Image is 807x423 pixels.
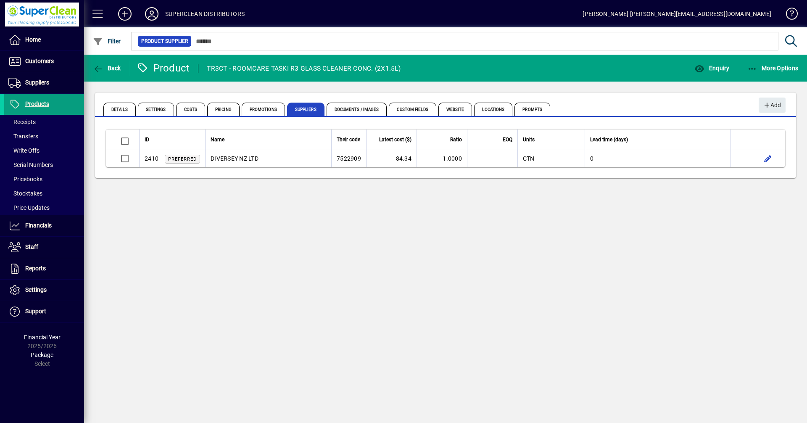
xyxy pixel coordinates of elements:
button: Back [91,61,123,76]
a: Price Updates [4,201,84,215]
span: Settings [138,103,174,116]
td: 1.0000 [417,150,467,167]
span: EOQ [503,135,512,144]
span: Price Updates [8,204,50,211]
span: Support [25,308,46,315]
a: Support [4,301,84,322]
span: Financial Year [24,334,61,341]
span: Write Offs [8,147,40,154]
span: Units [523,135,535,144]
span: Website [438,103,472,116]
span: Receipts [8,119,36,125]
span: Serial Numbers [8,161,53,168]
a: Reports [4,258,84,279]
a: Home [4,29,84,50]
a: Write Offs [4,143,84,158]
div: TR3CT - ROOMCARE TASKI R3 GLASS CLEANER CONC. (2X1.5L) [207,62,401,75]
button: Edit [761,152,775,165]
td: CTN [517,150,585,167]
a: Transfers [4,129,84,143]
span: Ratio [450,135,462,144]
span: Settings [25,286,47,293]
a: Settings [4,280,84,301]
span: Latest cost ($) [379,135,411,144]
span: Preferred [168,156,197,162]
td: 7522909 [331,150,366,167]
span: Back [93,65,121,71]
button: Enquiry [692,61,731,76]
span: Products [25,100,49,107]
a: Financials [4,215,84,236]
a: Serial Numbers [4,158,84,172]
span: Documents / Images [327,103,387,116]
button: More Options [745,61,801,76]
button: Add [759,98,786,113]
a: Knowledge Base [780,2,796,29]
td: DIVERSEY NZ LTD [205,150,331,167]
button: Add [111,6,138,21]
span: Filter [93,38,121,45]
a: Stocktakes [4,186,84,201]
div: Product [137,61,190,75]
span: Pricing [207,103,240,116]
button: Filter [91,34,123,49]
span: Suppliers [25,79,49,86]
span: Custom Fields [389,103,436,116]
a: Customers [4,51,84,72]
div: SUPERCLEAN DISTRIBUTORS [165,7,245,21]
span: Stocktakes [8,190,42,197]
span: More Options [747,65,799,71]
span: Financials [25,222,52,229]
app-page-header-button: Back [84,61,130,76]
div: 2410 [145,154,158,163]
span: Name [211,135,224,144]
span: Home [25,36,41,43]
span: Details [103,103,136,116]
span: Promotions [242,103,285,116]
span: Staff [25,243,38,250]
span: Customers [25,58,54,64]
button: Profile [138,6,165,21]
div: [PERSON_NAME] [PERSON_NAME][EMAIL_ADDRESS][DOMAIN_NAME] [583,7,771,21]
span: Package [31,352,53,358]
span: Prompts [514,103,550,116]
span: Costs [176,103,206,116]
span: Lead time (days) [590,135,628,144]
span: Reports [25,265,46,272]
span: Product Supplier [141,37,188,45]
span: Enquiry [694,65,729,71]
a: Suppliers [4,72,84,93]
td: 0 [585,150,731,167]
a: Pricebooks [4,172,84,186]
a: Receipts [4,115,84,129]
span: Locations [474,103,512,116]
span: ID [145,135,149,144]
td: 84.34 [366,150,417,167]
a: Staff [4,237,84,258]
span: Pricebooks [8,176,42,182]
span: Transfers [8,133,38,140]
span: Add [763,98,781,112]
span: Their code [337,135,360,144]
span: Suppliers [287,103,324,116]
